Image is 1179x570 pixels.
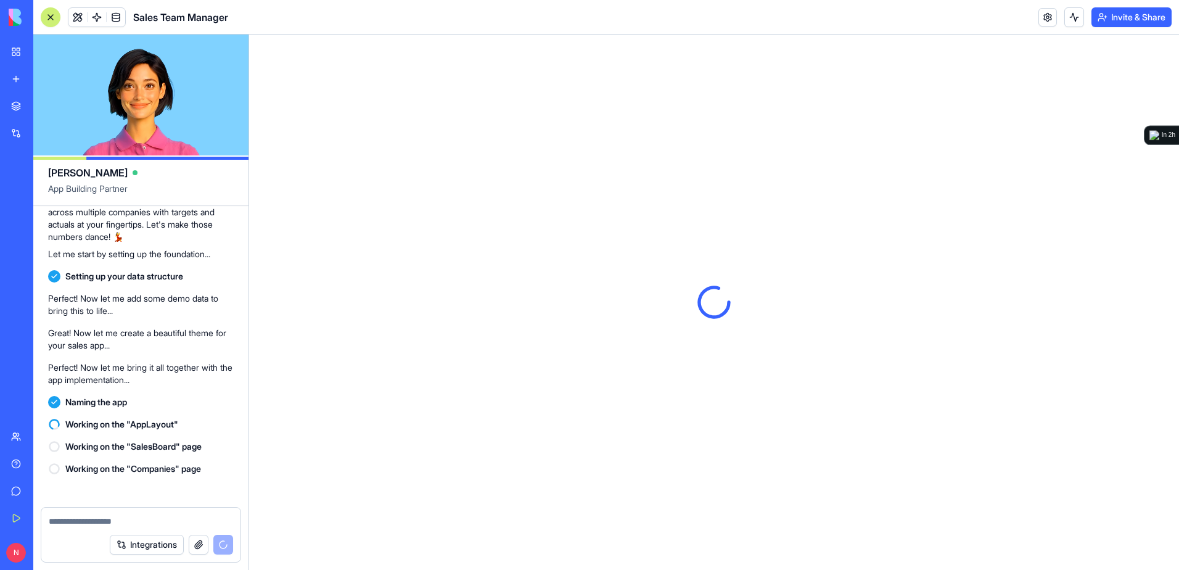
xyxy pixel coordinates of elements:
span: Working on the "AppLayout" [65,418,178,431]
span: N [6,543,26,563]
span: Working on the "SalesBoard" page [65,440,202,453]
p: Perfect! Now let me bring it all together with the app implementation... [48,361,234,386]
span: App Building Partner [48,183,234,205]
span: Sales Team Manager [133,10,228,25]
div: In 2h [1162,130,1175,140]
span: Setting up your data structure [65,270,183,283]
span: [PERSON_NAME] [48,165,128,180]
button: Integrations [110,535,184,555]
span: Naming the app [65,396,127,408]
button: Invite & Share [1091,7,1172,27]
p: Great! Now let me create a beautiful theme for your sales app... [48,327,234,352]
p: Perfect! Now let me add some demo data to bring this to life... [48,292,234,317]
img: logo [1149,130,1159,140]
p: Let me start by setting up the foundation... [48,248,234,260]
img: logo [9,9,85,26]
span: Working on the "Companies" page [65,463,201,475]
